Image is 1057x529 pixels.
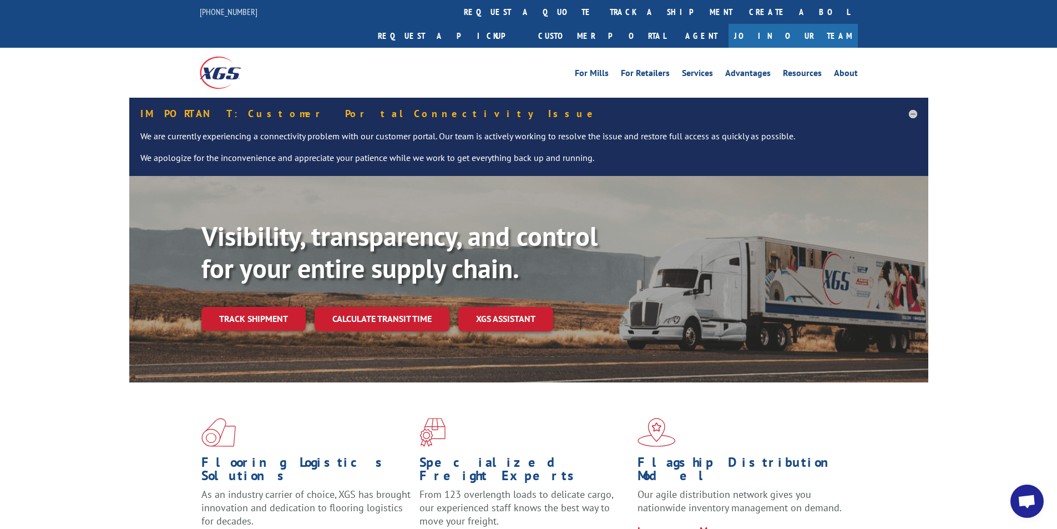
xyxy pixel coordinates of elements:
a: About [834,69,858,81]
span: As an industry carrier of choice, XGS has brought innovation and dedication to flooring logistics... [201,488,411,527]
h5: IMPORTANT: Customer Portal Connectivity Issue [140,109,917,119]
p: We apologize for the inconvenience and appreciate your patience while we work to get everything b... [140,152,917,165]
span: Our agile distribution network gives you nationwide inventory management on demand. [638,488,842,514]
img: xgs-icon-flagship-distribution-model-red [638,418,676,447]
a: For Retailers [621,69,670,81]
a: For Mills [575,69,609,81]
h1: Flooring Logistics Solutions [201,456,411,488]
a: Agent [674,24,729,48]
a: Customer Portal [530,24,674,48]
a: Services [682,69,713,81]
a: Request a pickup [370,24,530,48]
img: xgs-icon-total-supply-chain-intelligence-red [201,418,236,447]
a: XGS ASSISTANT [458,307,553,331]
h1: Specialized Freight Experts [419,456,629,488]
a: Resources [783,69,822,81]
h1: Flagship Distribution Model [638,456,847,488]
a: Calculate transit time [315,307,449,331]
a: Join Our Team [729,24,858,48]
p: We are currently experiencing a connectivity problem with our customer portal. Our team is active... [140,130,917,152]
a: [PHONE_NUMBER] [200,6,257,17]
div: Open chat [1010,485,1044,518]
a: Track shipment [201,307,306,330]
b: Visibility, transparency, and control for your entire supply chain. [201,219,598,285]
a: Advantages [725,69,771,81]
img: xgs-icon-focused-on-flooring-red [419,418,446,447]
